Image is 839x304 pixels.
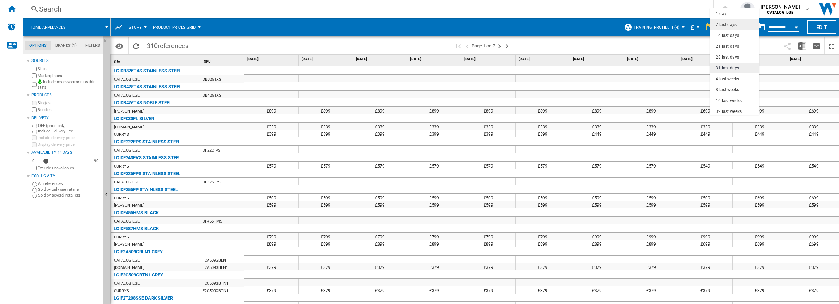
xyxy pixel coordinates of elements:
div: 32 last weeks [716,109,742,115]
div: 21 last days [716,43,739,50]
div: 16 last weeks [716,98,742,104]
div: 14 last days [716,33,739,39]
div: 31 last days [716,65,739,71]
div: 4 last weeks [716,76,739,82]
div: 28 last days [716,54,739,60]
div: 7 last days [716,22,737,28]
div: 1 day [716,11,727,17]
div: 8 last weeks [716,87,739,93]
